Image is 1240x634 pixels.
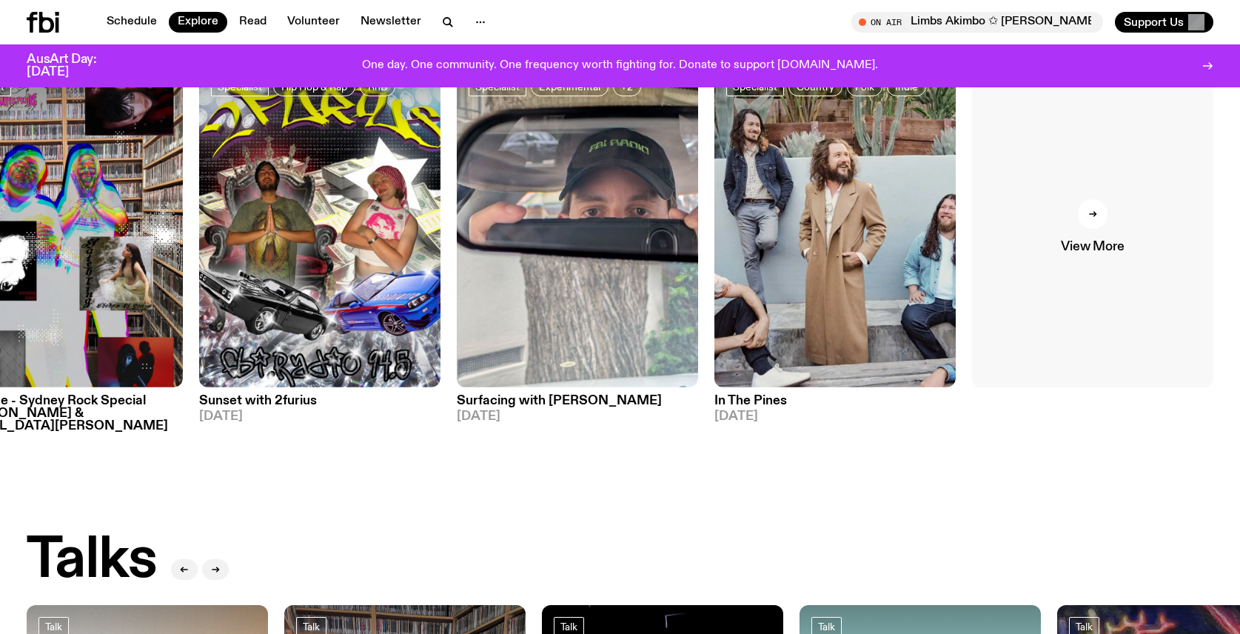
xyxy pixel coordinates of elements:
[818,621,835,632] span: Talk
[714,387,956,423] a: In The Pines[DATE]
[98,12,166,33] a: Schedule
[278,12,349,33] a: Volunteer
[457,410,698,423] span: [DATE]
[1124,16,1184,29] span: Support Us
[714,410,956,423] span: [DATE]
[199,395,440,407] h3: Sunset with 2furius
[199,387,440,423] a: Sunset with 2furius[DATE]
[27,53,121,79] h3: AusArt Day: [DATE]
[457,395,698,407] h3: Surfacing with [PERSON_NAME]
[230,12,275,33] a: Read
[1061,241,1124,253] span: View More
[362,59,878,73] p: One day. One community. One frequency worth fighting for. Donate to support [DOMAIN_NAME].
[457,387,698,423] a: Surfacing with [PERSON_NAME][DATE]
[199,65,440,387] img: In the style of cheesy 2000s hip hop mixtapes - Mateo on the left has his hands clapsed in prayer...
[972,65,1213,387] a: View More
[27,533,156,589] h2: Talks
[45,621,62,632] span: Talk
[169,12,227,33] a: Explore
[1076,621,1093,632] span: Talk
[352,12,430,33] a: Newsletter
[714,395,956,407] h3: In The Pines
[199,410,440,423] span: [DATE]
[560,621,577,632] span: Talk
[1115,12,1213,33] button: Support Us
[851,12,1103,33] button: On AirLimbs Akimbo ✩ [PERSON_NAME] ✩
[303,621,320,632] span: Talk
